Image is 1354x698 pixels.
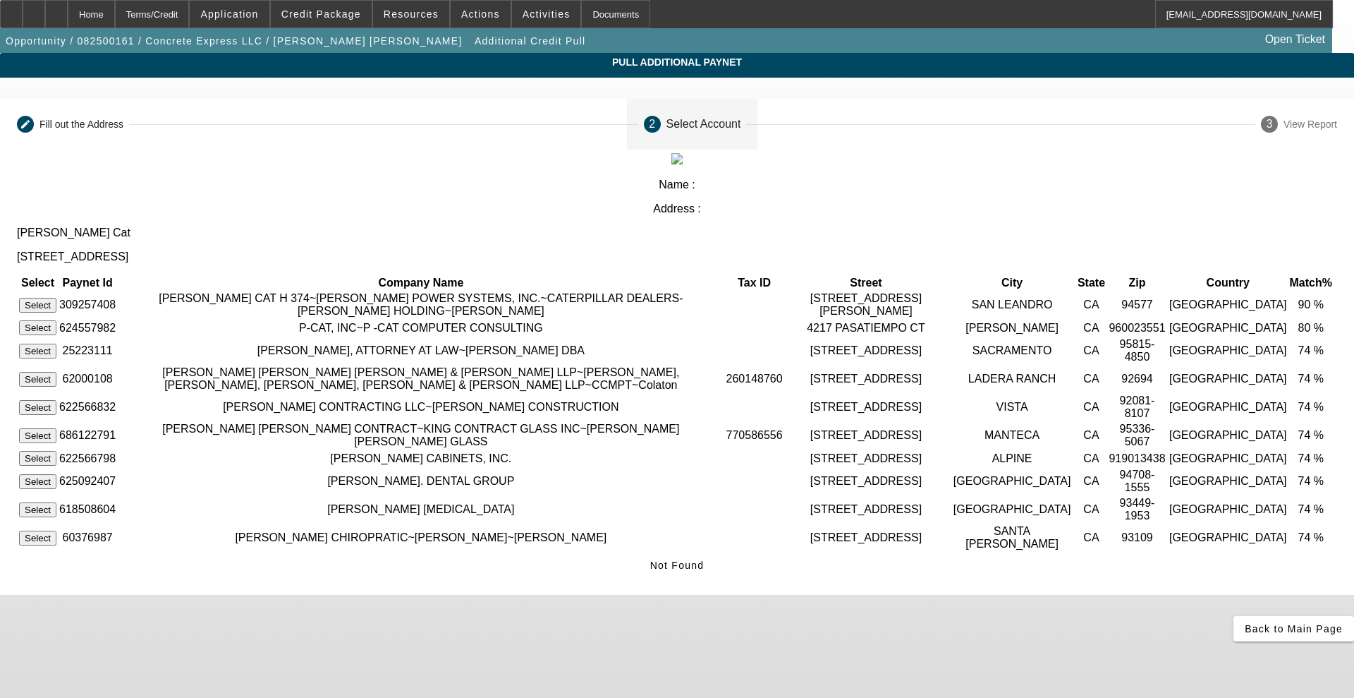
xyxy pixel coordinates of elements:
[59,394,116,421] td: 622566832
[17,227,1337,239] p: [PERSON_NAME] Cat
[785,468,948,495] td: [STREET_ADDRESS]
[1169,394,1288,421] td: [GEOGRAPHIC_DATA]
[1169,524,1288,551] td: [GEOGRAPHIC_DATA]
[59,468,116,495] td: 625092407
[461,8,500,20] span: Actions
[1107,496,1167,523] td: 93449-1953
[1077,422,1106,449] td: CA
[949,394,1075,421] td: VISTA
[18,276,57,290] th: Select
[118,337,724,364] td: [PERSON_NAME], ATTORNEY AT LAW~[PERSON_NAME] DBA
[785,496,948,523] td: [STREET_ADDRESS]
[6,35,462,47] span: Opportunity / 082500161 / Concrete Express LLC / [PERSON_NAME] [PERSON_NAME]
[59,276,116,290] th: Paynet Id
[17,251,1337,263] p: [STREET_ADDRESS]
[384,8,439,20] span: Resources
[59,496,116,523] td: 618508604
[785,450,948,467] td: [STREET_ADDRESS]
[118,320,724,336] td: P-CAT, INC~P -CAT COMPUTER CONSULTING
[645,553,710,578] button: Not Found
[59,291,116,318] td: 309257408
[1233,616,1354,642] button: Back to Main Page
[118,422,724,449] td: [PERSON_NAME] [PERSON_NAME] CONTRACT~KING CONTRACT GLASS INC~[PERSON_NAME] [PERSON_NAME] GLASS
[649,118,655,131] span: 2
[118,366,724,392] td: [PERSON_NAME] [PERSON_NAME] [PERSON_NAME] & [PERSON_NAME] LLP~[PERSON_NAME], [PERSON_NAME], [PERS...
[118,291,724,318] td: [PERSON_NAME] CAT H 374~[PERSON_NAME] POWER SYSTEMS, INC.~CATERPILLAR DEALERS- [PERSON_NAME] HOLD...
[1107,276,1167,290] th: Zip
[1077,291,1106,318] td: CA
[1245,623,1343,634] span: Back to Main Page
[1169,320,1288,336] td: [GEOGRAPHIC_DATA]
[949,276,1075,290] th: City
[1289,496,1333,523] td: 74 %
[1289,366,1333,392] td: 74 %
[1077,524,1106,551] td: CA
[1077,337,1106,364] td: CA
[785,366,948,392] td: [STREET_ADDRESS]
[200,8,258,20] span: Application
[671,153,683,164] img: paynet_logo.jpg
[271,1,372,28] button: Credit Package
[1107,450,1167,467] td: 919013438
[785,422,948,449] td: [STREET_ADDRESS]
[59,422,116,449] td: 686122791
[19,400,56,415] button: Select
[20,119,31,130] mat-icon: create
[949,320,1075,336] td: [PERSON_NAME]
[59,320,116,336] td: 624557982
[59,450,116,467] td: 622566798
[1077,366,1106,392] td: CA
[19,503,56,517] button: Select
[949,496,1075,523] td: [GEOGRAPHIC_DATA]
[118,496,724,523] td: [PERSON_NAME] [MEDICAL_DATA]
[726,276,783,290] th: Tax ID
[59,366,116,392] td: 62000108
[118,276,724,290] th: Company Name
[59,524,116,551] td: 60376987
[949,450,1075,467] td: ALPINE
[19,320,56,335] button: Select
[19,531,56,546] button: Select
[1169,422,1288,449] td: [GEOGRAPHIC_DATA]
[1289,468,1333,495] td: 74 %
[1289,422,1333,449] td: 74 %
[726,366,783,392] td: 260148760
[1169,496,1288,523] td: [GEOGRAPHIC_DATA]
[1289,524,1333,551] td: 74 %
[1077,276,1106,290] th: State
[281,8,361,20] span: Credit Package
[1289,337,1333,364] td: 74 %
[1107,366,1167,392] td: 92694
[1289,450,1333,467] td: 74 %
[17,179,1337,191] p: Name :
[785,337,948,364] td: [STREET_ADDRESS]
[1107,291,1167,318] td: 94577
[59,337,116,364] td: 25223111
[19,428,56,443] button: Select
[118,468,724,495] td: [PERSON_NAME]. DENTAL GROUP
[1289,276,1333,290] th: Match%
[949,291,1075,318] td: SAN LEANDRO
[1077,450,1106,467] td: CA
[1077,394,1106,421] td: CA
[1267,118,1273,131] span: 3
[1107,394,1167,421] td: 92081-8107
[1289,291,1333,318] td: 90 %
[785,320,948,336] td: 4217 PASATIEMPO CT
[451,1,511,28] button: Actions
[949,468,1075,495] td: [GEOGRAPHIC_DATA]
[1169,276,1288,290] th: Country
[19,451,56,466] button: Select
[785,276,948,290] th: Street
[949,337,1075,364] td: SACRAMENTO
[1260,28,1331,52] a: Open Ticket
[1077,468,1106,495] td: CA
[1283,119,1337,130] div: View Report
[373,1,449,28] button: Resources
[949,366,1075,392] td: LADERA RANCH
[650,560,705,571] span: Not Found
[1107,337,1167,364] td: 95815-4850
[1107,524,1167,551] td: 93109
[118,394,724,421] td: [PERSON_NAME] CONTRACTING LLC~[PERSON_NAME] CONSTRUCTION
[118,450,724,467] td: [PERSON_NAME] CABINETS, INC.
